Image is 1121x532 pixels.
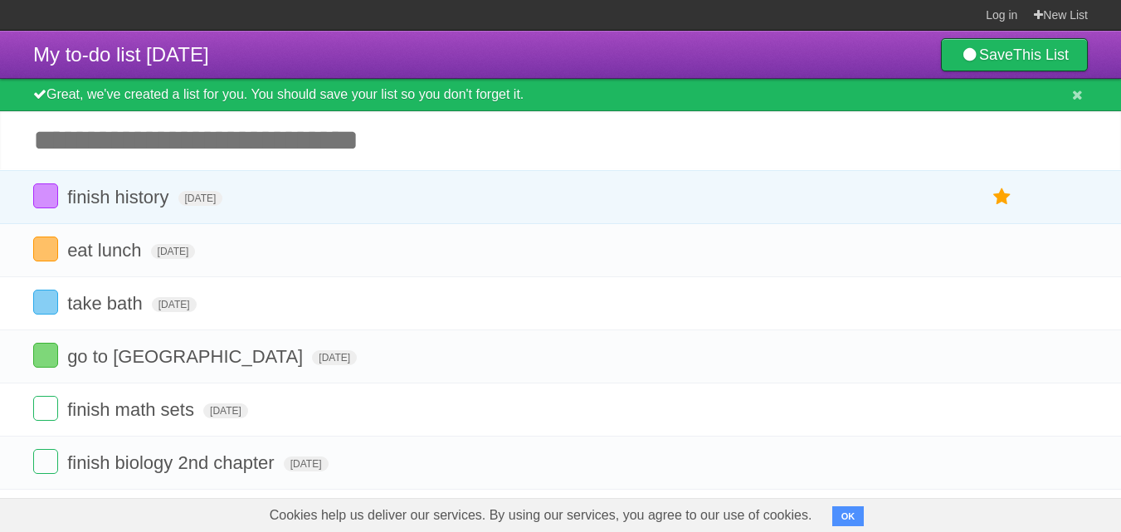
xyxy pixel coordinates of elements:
[151,244,196,259] span: [DATE]
[253,499,829,532] span: Cookies help us deliver our services. By using our services, you agree to our use of cookies.
[33,449,58,474] label: Done
[1013,46,1069,63] b: This List
[284,456,329,471] span: [DATE]
[67,346,307,367] span: go to [GEOGRAPHIC_DATA]
[33,183,58,208] label: Done
[312,350,357,365] span: [DATE]
[67,452,279,473] span: finish biology 2nd chapter
[67,293,147,314] span: take bath
[67,240,145,261] span: eat lunch
[832,506,865,526] button: OK
[987,183,1018,211] label: Star task
[33,237,58,261] label: Done
[33,396,58,421] label: Done
[152,297,197,312] span: [DATE]
[67,399,198,420] span: finish math sets
[33,43,209,66] span: My to-do list [DATE]
[67,187,173,207] span: finish history
[33,290,58,315] label: Done
[178,191,223,206] span: [DATE]
[203,403,248,418] span: [DATE]
[33,343,58,368] label: Done
[941,38,1088,71] a: SaveThis List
